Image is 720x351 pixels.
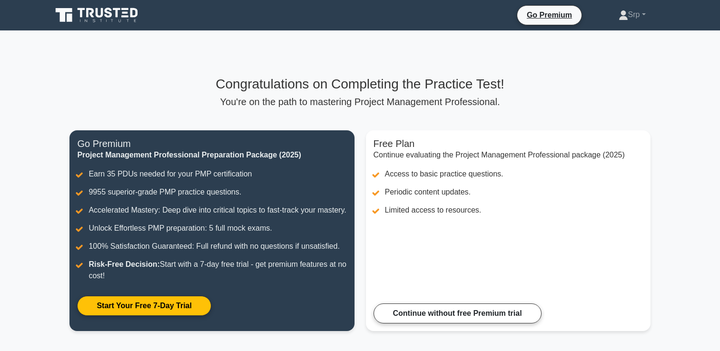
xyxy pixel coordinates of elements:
a: Continue without free Premium trial [374,303,542,323]
a: Start Your Free 7-Day Trial [77,296,211,316]
h3: Congratulations on Completing the Practice Test! [69,76,650,92]
a: Go Premium [521,9,578,21]
a: Srp [596,5,669,24]
p: You're on the path to mastering Project Management Professional. [69,96,650,107]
